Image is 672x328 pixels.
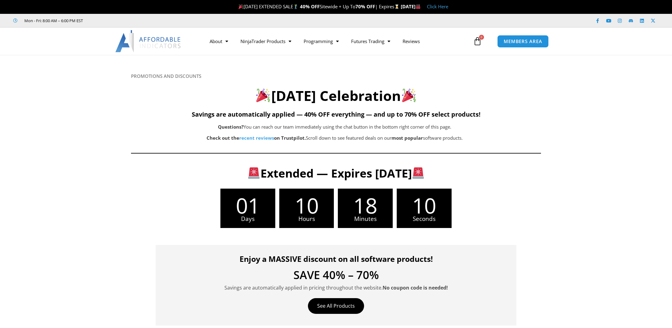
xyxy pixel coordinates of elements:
[92,18,184,24] iframe: Customer reviews powered by Trustpilot
[338,216,393,222] span: Minutes
[162,134,508,142] p: Scroll down to see featured deals on our software products.
[234,34,297,48] a: NinjaTrader Products
[338,195,393,216] span: 18
[239,135,274,141] a: recent reviews
[165,254,507,263] h4: Enjoy a MASSIVE discount on all software products!
[165,270,507,281] h4: SAVE 40% – 70%
[427,3,448,10] a: Click Here
[279,216,334,222] span: Hours
[401,3,421,10] strong: [DATE]
[395,4,399,9] img: ⌛
[397,216,452,222] span: Seconds
[297,34,345,48] a: Programming
[412,167,424,179] img: 🚨
[23,17,83,24] span: Mon - Fri: 8:00 AM – 6:00 PM EST
[131,111,541,118] h5: Savings are automatically applied — 40% OFF everything — and up to 70% OFF select products!
[416,4,420,9] img: 🏭
[220,195,275,216] span: 01
[396,34,426,48] a: Reviews
[402,88,416,102] img: 🎉
[207,135,306,141] strong: Check out the on Trustpilot.
[479,35,484,40] span: 0
[203,34,472,48] nav: Menu
[131,87,541,105] h2: [DATE] Celebration
[239,4,243,9] img: 🎉
[383,284,448,291] strong: No coupon code is needed!
[256,88,270,102] img: 🎉
[237,3,400,10] span: [DATE] EXTENDED SALE Sitewide + Up To | Expires
[308,298,364,314] a: See All Products
[397,195,452,216] span: 10
[279,195,334,216] span: 10
[504,39,542,44] span: MEMBERS AREA
[220,216,275,222] span: Days
[248,167,260,179] img: 🚨
[218,124,244,130] b: Questions?
[345,34,396,48] a: Futures Trading
[497,35,549,48] a: MEMBERS AREA
[165,284,507,292] p: Savings are automatically applied in pricing throughout the website.
[293,4,298,9] img: 🏌️‍♂️
[355,3,375,10] strong: 70% OFF
[300,3,320,10] strong: 40% OFF
[162,123,508,131] p: You can reach our team immediately using the chat button in the bottom right corner of this page.
[203,34,234,48] a: About
[115,30,182,52] img: LogoAI | Affordable Indicators – NinjaTrader
[163,166,509,181] h3: Extended — Expires [DATE]
[131,73,541,79] h6: PROMOTIONS AND DISCOUNTS
[391,135,423,141] b: most popular
[464,32,491,50] a: 0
